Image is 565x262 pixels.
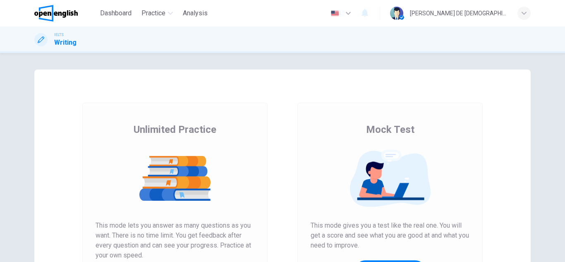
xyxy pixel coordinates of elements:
[54,32,64,38] span: IELTS
[390,7,403,20] img: Profile picture
[183,8,208,18] span: Analysis
[138,6,176,21] button: Practice
[141,8,165,18] span: Practice
[96,221,254,260] span: This mode lets you answer as many questions as you want. There is no time limit. You get feedback...
[97,6,135,21] button: Dashboard
[410,8,508,18] div: [PERSON_NAME] DE [DEMOGRAPHIC_DATA][PERSON_NAME]
[311,221,469,250] span: This mode gives you a test like the real one. You will get a score and see what you are good at a...
[34,5,97,22] a: OpenEnglish logo
[330,10,340,17] img: en
[180,6,211,21] button: Analysis
[100,8,132,18] span: Dashboard
[134,123,216,136] span: Unlimited Practice
[34,5,78,22] img: OpenEnglish logo
[366,123,414,136] span: Mock Test
[54,38,77,48] h1: Writing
